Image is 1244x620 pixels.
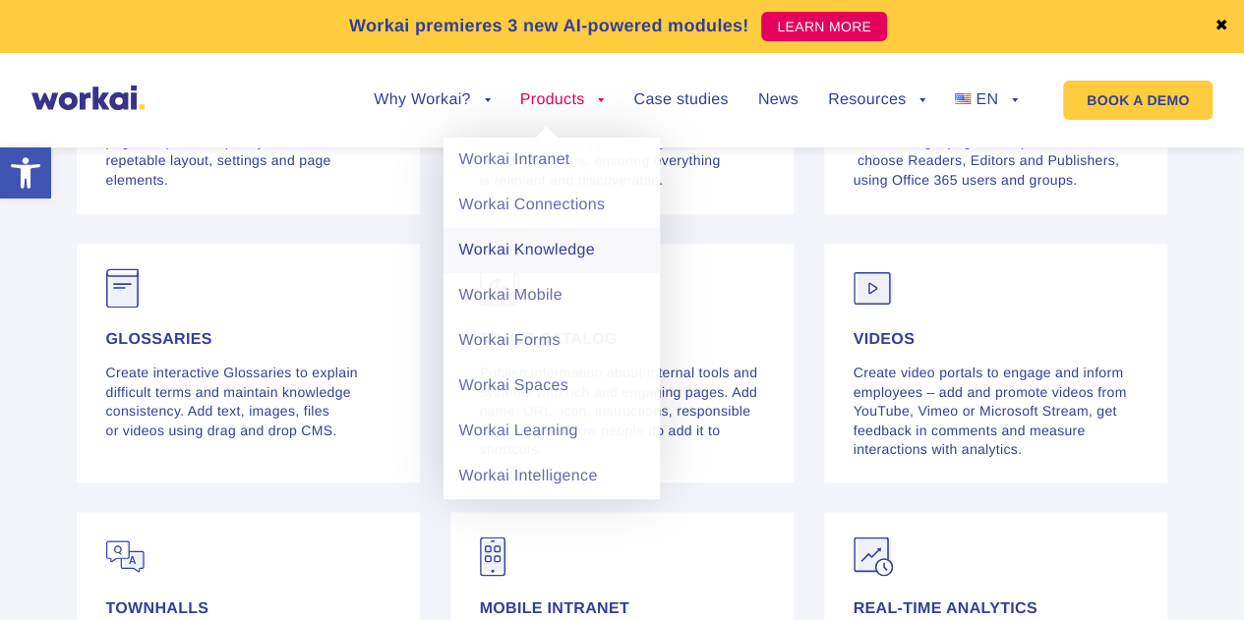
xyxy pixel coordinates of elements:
a: BOOK A DEMO [1063,81,1213,120]
span: EN [976,91,998,108]
a: Why Workai? [374,92,490,108]
h4: Glossaries [106,332,391,348]
input: you@company.com [320,24,631,63]
a: ✖ [1214,19,1228,34]
a: Workai Knowledge [444,228,660,273]
a: Workai Mobile [444,273,660,318]
iframe: Popup CTA [10,451,541,610]
a: News [758,92,799,108]
a: Workai Intelligence [444,454,660,499]
p: Workai premieres 3 new AI-powered modules! [349,13,749,39]
h4: Mobile intranet [480,600,765,616]
p: Personalize access to specific areas or even single pages with permissions – choose Readers, Edit... [854,114,1139,190]
p: Speed up the content creation process with page templates – quickly create content with repetable... [106,114,391,190]
h4: Videos [854,332,1139,348]
a: Workai Spaces [444,364,660,409]
h4: Real-time analytics [854,600,1139,616]
p: Create video portals to engage and inform employees – add and promote videos from YouTube, Vimeo ... [854,364,1139,458]
a: Workai Learning [444,409,660,454]
a: Resources [828,92,925,108]
a: Workai Connections [444,183,660,228]
a: Workai Intranet [444,138,660,183]
a: Workai Forms [444,318,660,364]
a: Case studies [633,92,728,108]
a: Products [520,92,605,108]
a: LEARN MORE [761,12,887,41]
p: Create interactive Glossaries to explain difficult terms and maintain knowledge consistency. Add ... [106,364,391,439]
a: Privacy Policy [103,166,184,183]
